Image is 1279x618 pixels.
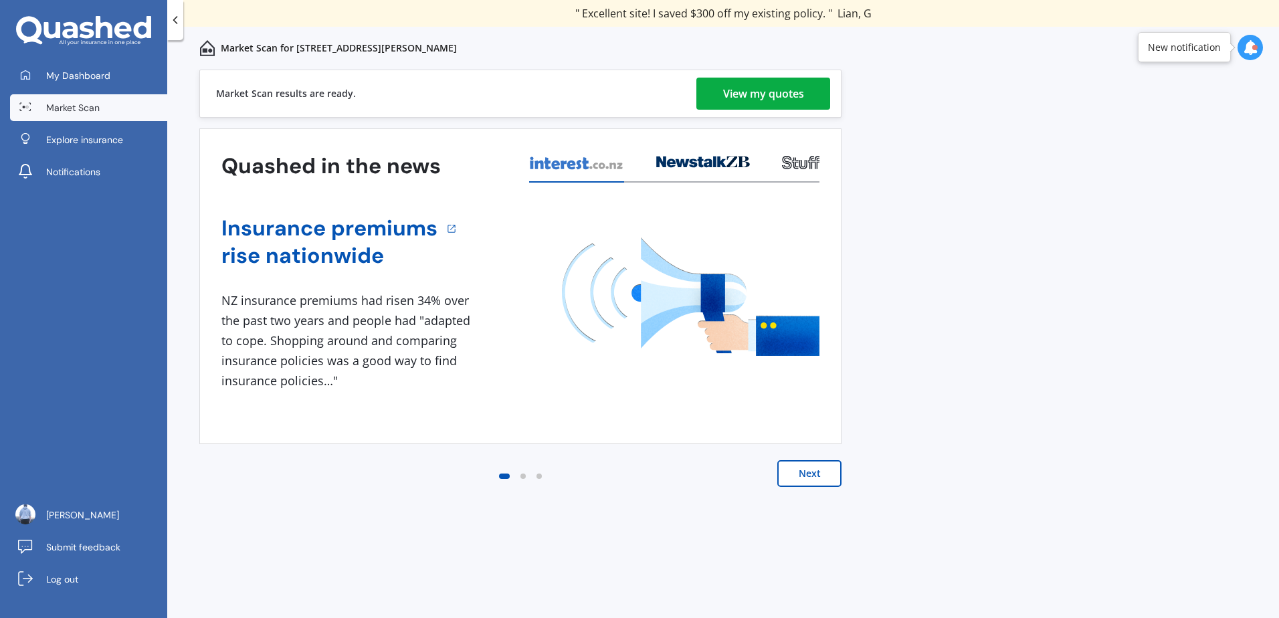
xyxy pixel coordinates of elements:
img: home-and-contents.b802091223b8502ef2dd.svg [199,40,215,56]
div: View my quotes [723,78,804,110]
span: My Dashboard [46,69,110,82]
span: Market Scan [46,101,100,114]
button: Next [777,460,842,487]
div: New notification [1148,41,1221,54]
a: My Dashboard [10,62,167,89]
h3: Quashed in the news [221,152,441,180]
div: NZ insurance premiums had risen 34% over the past two years and people had "adapted to cope. Shop... [221,291,476,391]
a: Log out [10,566,167,593]
a: Insurance premiums [221,215,437,242]
img: ACg8ocLM-SMbemUGEYQAiUXX3qz5D9-gNKfQZW8XAA5MCEAFjAaIKhSD=s96-c [15,504,35,524]
span: [PERSON_NAME] [46,508,119,522]
a: View my quotes [696,78,830,110]
a: Submit feedback [10,534,167,560]
div: Market Scan results are ready. [216,70,356,117]
a: Market Scan [10,94,167,121]
span: Log out [46,573,78,586]
span: Submit feedback [46,540,120,554]
a: [PERSON_NAME] [10,502,167,528]
img: media image [562,237,819,356]
a: Notifications [10,159,167,185]
span: Explore insurance [46,133,123,146]
span: Notifications [46,165,100,179]
p: Market Scan for [STREET_ADDRESS][PERSON_NAME] [221,41,457,55]
a: rise nationwide [221,242,437,270]
a: Explore insurance [10,126,167,153]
